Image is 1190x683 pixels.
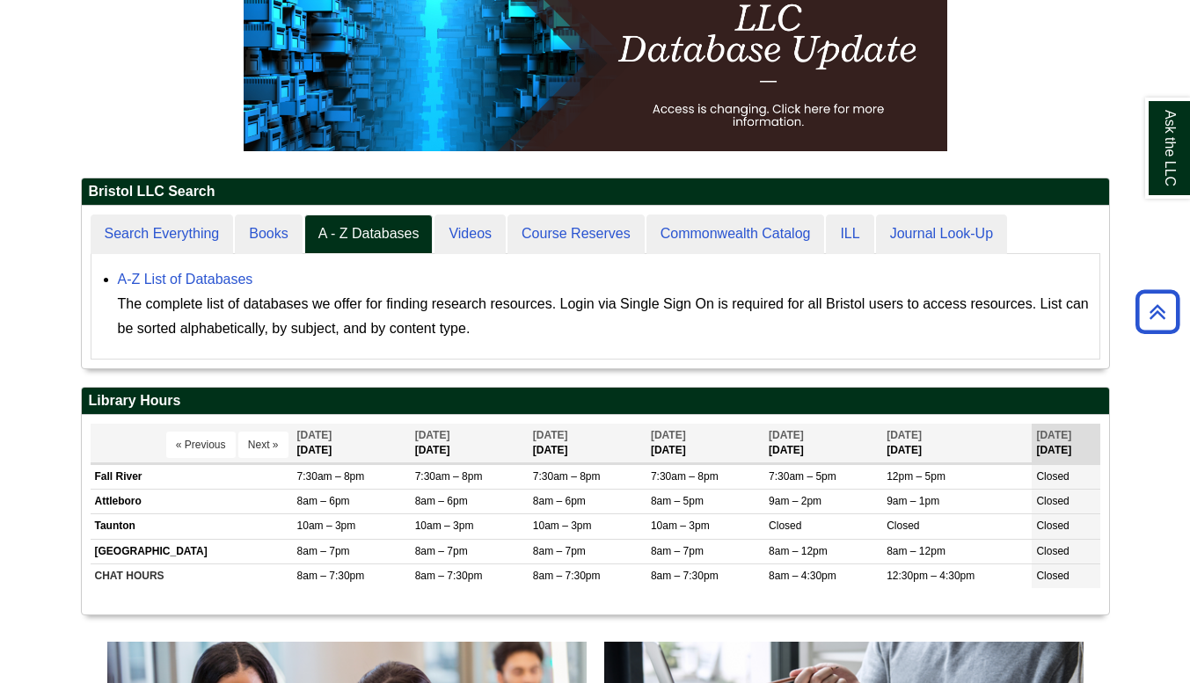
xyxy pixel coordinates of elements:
[118,292,1091,341] div: The complete list of databases we offer for finding research resources. Login via Single Sign On ...
[876,214,1007,254] a: Journal Look-Up
[769,495,821,507] span: 9am – 2pm
[297,570,365,582] span: 8am – 7:30pm
[118,272,253,287] a: A-Z List of Databases
[91,563,293,588] td: CHAT HOURS
[293,424,411,463] th: [DATE]
[533,429,568,441] span: [DATE]
[651,570,719,582] span: 8am – 7:30pm
[297,520,356,532] span: 10am – 3pm
[651,520,710,532] span: 10am – 3pm
[533,570,601,582] span: 8am – 7:30pm
[1032,424,1099,463] th: [DATE]
[1036,495,1069,507] span: Closed
[533,470,601,483] span: 7:30am – 8pm
[1129,300,1186,323] a: Back to Top
[507,214,645,254] a: Course Reserves
[887,429,922,441] span: [DATE]
[764,424,882,463] th: [DATE]
[1036,570,1069,582] span: Closed
[304,214,434,254] a: A - Z Databases
[651,495,704,507] span: 8am – 5pm
[887,470,945,483] span: 12pm – 5pm
[415,495,468,507] span: 8am – 6pm
[651,429,686,441] span: [DATE]
[826,214,873,254] a: ILL
[646,214,825,254] a: Commonwealth Catalog
[769,545,828,557] span: 8am – 12pm
[1036,520,1069,532] span: Closed
[91,514,293,539] td: Taunton
[166,432,236,458] button: « Previous
[411,424,529,463] th: [DATE]
[235,214,302,254] a: Books
[297,470,365,483] span: 7:30am – 8pm
[769,520,801,532] span: Closed
[297,545,350,557] span: 8am – 7pm
[91,539,293,563] td: [GEOGRAPHIC_DATA]
[1036,470,1069,483] span: Closed
[651,545,704,557] span: 8am – 7pm
[238,432,288,458] button: Next »
[415,545,468,557] span: 8am – 7pm
[769,470,836,483] span: 7:30am – 5pm
[415,429,450,441] span: [DATE]
[91,465,293,490] td: Fall River
[82,178,1109,206] h2: Bristol LLC Search
[415,520,474,532] span: 10am – 3pm
[887,545,945,557] span: 8am – 12pm
[887,570,975,582] span: 12:30pm – 4:30pm
[533,545,586,557] span: 8am – 7pm
[769,429,804,441] span: [DATE]
[91,490,293,514] td: Attleboro
[646,424,764,463] th: [DATE]
[1036,429,1071,441] span: [DATE]
[887,520,919,532] span: Closed
[91,214,234,254] a: Search Everything
[887,495,939,507] span: 9am – 1pm
[434,214,506,254] a: Videos
[297,495,350,507] span: 8am – 6pm
[533,495,586,507] span: 8am – 6pm
[882,424,1032,463] th: [DATE]
[82,388,1109,415] h2: Library Hours
[297,429,332,441] span: [DATE]
[651,470,719,483] span: 7:30am – 8pm
[533,520,592,532] span: 10am – 3pm
[415,570,483,582] span: 8am – 7:30pm
[529,424,646,463] th: [DATE]
[769,570,836,582] span: 8am – 4:30pm
[415,470,483,483] span: 7:30am – 8pm
[1036,545,1069,557] span: Closed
